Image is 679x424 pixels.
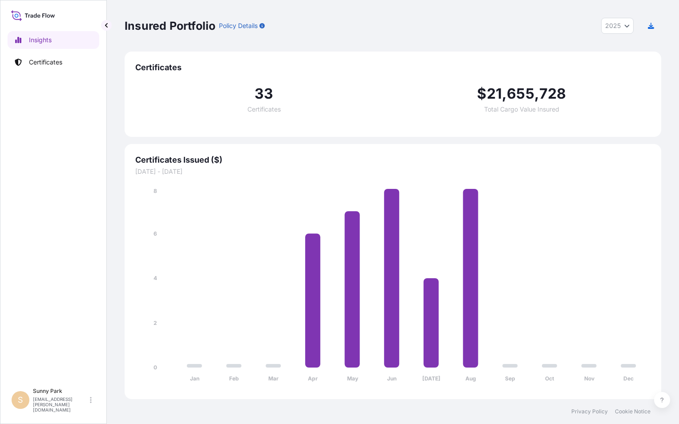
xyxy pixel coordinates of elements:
[534,87,539,101] span: ,
[135,62,651,73] span: Certificates
[487,87,502,101] span: 21
[623,375,634,382] tspan: Dec
[539,87,566,101] span: 728
[347,375,359,382] tspan: May
[154,364,157,371] tspan: 0
[29,36,52,44] p: Insights
[154,188,157,194] tspan: 8
[268,375,279,382] tspan: Mar
[584,375,595,382] tspan: Nov
[502,87,507,101] span: ,
[154,230,157,237] tspan: 6
[605,21,621,30] span: 2025
[308,375,318,382] tspan: Apr
[8,53,99,71] a: Certificates
[255,87,273,101] span: 33
[33,388,88,395] p: Sunny Park
[507,87,534,101] span: 655
[571,408,608,415] a: Privacy Policy
[247,106,281,112] span: Certificates
[190,375,199,382] tspan: Jan
[477,87,486,101] span: $
[387,375,396,382] tspan: Jun
[219,21,258,30] p: Policy Details
[125,19,215,33] p: Insured Portfolio
[154,320,157,326] tspan: 2
[33,396,88,412] p: [EMAIL_ADDRESS][PERSON_NAME][DOMAIN_NAME]
[229,375,239,382] tspan: Feb
[422,375,441,382] tspan: [DATE]
[545,375,554,382] tspan: Oct
[465,375,476,382] tspan: Aug
[484,106,559,112] span: Total Cargo Value Insured
[29,58,62,67] p: Certificates
[18,396,23,404] span: S
[615,408,651,415] a: Cookie Notice
[154,275,157,281] tspan: 4
[8,31,99,49] a: Insights
[135,155,651,165] span: Certificates Issued ($)
[135,167,651,176] span: [DATE] - [DATE]
[505,375,515,382] tspan: Sep
[601,18,634,34] button: Year Selector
